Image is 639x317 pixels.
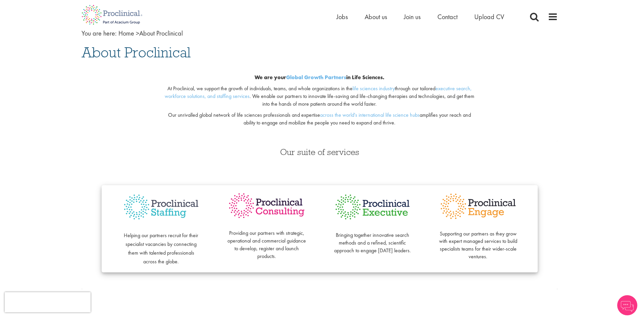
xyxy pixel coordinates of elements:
[437,12,458,21] a: Contact
[255,74,384,81] b: We are your in Life Sciences.
[118,29,134,38] a: breadcrumb link to Home
[333,192,412,222] img: Proclinical Executive
[82,148,558,156] h3: Our suite of services
[122,192,201,222] img: Proclinical Staffing
[165,85,472,100] a: executive search, workforce solutions, and staffing services
[5,292,91,312] iframe: reCAPTCHA
[124,232,198,265] span: Helping our partners recruit for their specialist vacancies by connecting them with talented prof...
[336,12,348,21] a: Jobs
[320,111,420,118] a: across the world's international life science hubs
[404,12,421,21] a: Join us
[136,29,139,38] span: >
[162,85,477,108] p: At Proclinical, we support the growth of individuals, teams, and whole organizations in the throu...
[118,29,183,38] span: About Proclinical
[439,222,518,261] p: Supporting our partners as they grow with expert managed services to build specialists teams for ...
[227,222,306,260] p: Providing our partners with strategic, operational and commercial guidance to develop, register a...
[82,29,117,38] span: You are here:
[333,224,412,254] p: Bringing together innovative search methods and a refined, scientific approach to engage [DATE] l...
[365,12,387,21] a: About us
[82,43,191,61] span: About Proclinical
[162,111,477,127] p: Our unrivalled global network of life sciences professionals and expertise amplifies your reach a...
[474,12,504,21] a: Upload CV
[617,295,637,315] img: Chatbot
[353,85,395,92] a: life sciences industry
[439,192,518,221] img: Proclinical Engage
[227,192,306,220] img: Proclinical Consulting
[286,74,346,81] a: Global Growth Partners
